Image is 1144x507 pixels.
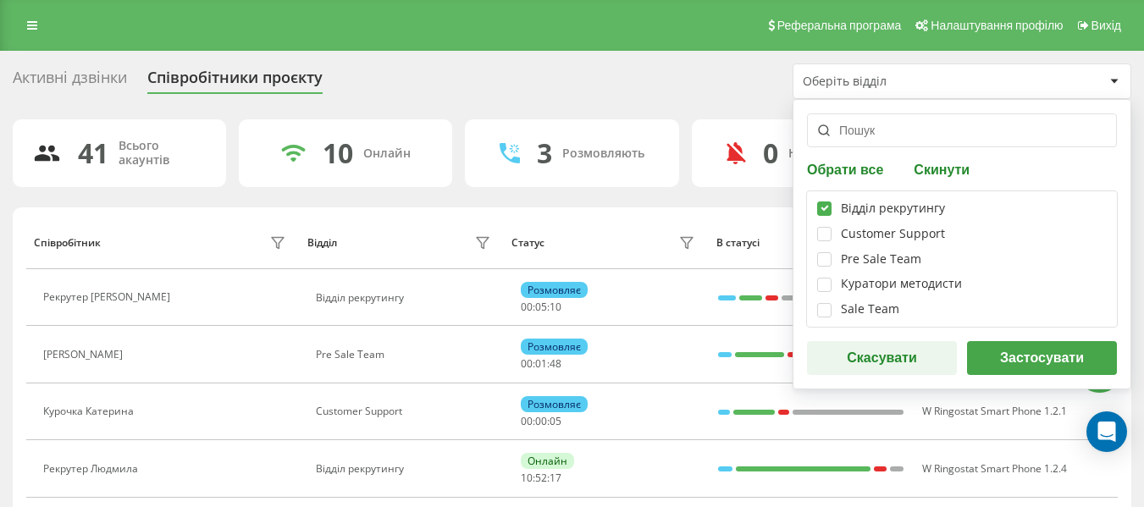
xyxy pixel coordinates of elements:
div: Sale Team [841,302,899,317]
span: 48 [550,356,561,371]
div: Pre Sale Team [316,349,495,361]
div: Відділ рекрутингу [841,201,945,216]
button: Скинути [909,161,975,177]
span: 05 [550,414,561,428]
div: Онлайн [363,146,411,161]
div: Оберіть відділ [803,74,1005,89]
div: Відділ рекрутингу [316,292,495,304]
span: W Ringostat Smart Phone 1.2.4 [922,461,1067,476]
span: W Ringostat Smart Phone 1.2.1 [922,404,1067,418]
span: 00 [535,414,547,428]
span: 52 [535,471,547,485]
div: Розмовляє [521,396,588,412]
div: Куратори методисти [841,277,962,291]
div: : : [521,301,561,313]
div: 10 [323,137,353,169]
div: Курочка Катерина [43,405,138,417]
span: 05 [535,300,547,314]
div: В статусі [716,237,905,249]
div: Розмовляють [562,146,644,161]
div: : : [521,358,561,370]
button: Застосувати [967,341,1117,375]
div: Customer Support [841,227,945,241]
div: Customer Support [316,405,495,417]
div: Всього акаунтів [119,139,206,168]
div: 0 [763,137,778,169]
span: Налаштування профілю [931,19,1063,32]
div: Онлайн [521,453,574,469]
div: Відділ рекрутингу [316,463,495,475]
div: Активні дзвінки [13,69,127,95]
div: Pre Sale Team [841,252,921,267]
span: 00 [521,300,533,314]
div: Рекрутер [PERSON_NAME] [43,291,174,303]
span: Вихід [1091,19,1121,32]
div: Open Intercom Messenger [1086,411,1127,452]
div: Статус [511,237,544,249]
div: Рекрутер Людмила [43,463,142,475]
input: Пошук [807,113,1117,147]
span: 10 [550,300,561,314]
div: 41 [78,137,108,169]
span: 00 [521,356,533,371]
div: Відділ [307,237,337,249]
span: 17 [550,471,561,485]
span: Реферальна програма [777,19,902,32]
div: : : [521,416,561,427]
span: 10 [521,471,533,485]
div: Співробітник [34,237,101,249]
button: Обрати все [807,161,888,177]
div: 3 [537,137,552,169]
div: Співробітники проєкту [147,69,323,95]
div: Не турбувати [788,146,870,161]
div: : : [521,472,561,484]
div: Розмовляє [521,282,588,298]
span: 00 [521,414,533,428]
button: Скасувати [807,341,957,375]
div: Розмовляє [521,339,588,355]
span: 01 [535,356,547,371]
div: [PERSON_NAME] [43,349,127,361]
